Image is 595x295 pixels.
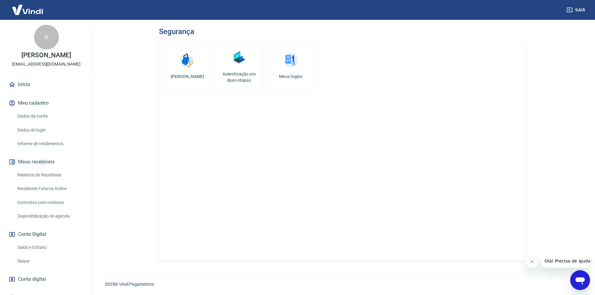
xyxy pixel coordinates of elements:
a: Dados da conta [15,110,85,123]
a: Relatório de Recebíveis [15,169,85,181]
h3: Segurança [159,27,194,36]
button: Sair [565,4,588,16]
iframe: Fechar mensagem [526,255,538,268]
h5: Autenticação em duas etapas [218,71,260,83]
span: Conta digital [18,275,46,284]
a: Vindi Pagamentos [119,282,154,287]
a: Saldo e Extrato [15,241,85,254]
h5: [PERSON_NAME] [169,73,205,80]
a: [PERSON_NAME] [164,46,211,94]
button: Meus recebíveis [7,155,85,169]
a: Contratos com credores [15,196,85,209]
a: Meus logins [267,46,314,94]
span: Olá! Precisa de ajuda? [4,4,52,9]
div: R [34,25,59,50]
a: Autenticação em duas etapas [216,46,262,94]
img: Vindi [7,0,48,19]
p: [PERSON_NAME] [21,52,71,59]
a: Dados de login [15,124,85,137]
iframe: Mensagem da empresa [541,254,590,268]
h5: Meus logins [273,73,309,80]
a: Disponibilização de agenda [15,210,85,223]
img: Autenticação em duas etapas [230,49,248,67]
a: Conta digital [7,272,85,286]
img: Meus logins [281,51,300,70]
a: Recebíveis Futuros Online [15,182,85,195]
p: 2025 © [105,281,580,288]
img: Alterar senha [178,51,196,70]
a: Informe de rendimentos [15,137,85,150]
button: Meu cadastro [7,96,85,110]
p: [EMAIL_ADDRESS][DOMAIN_NAME] [12,61,81,67]
a: Saque [15,255,85,267]
iframe: Botão para abrir a janela de mensagens [570,270,590,290]
a: Início [7,78,85,91]
button: Conta Digital [7,228,85,241]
